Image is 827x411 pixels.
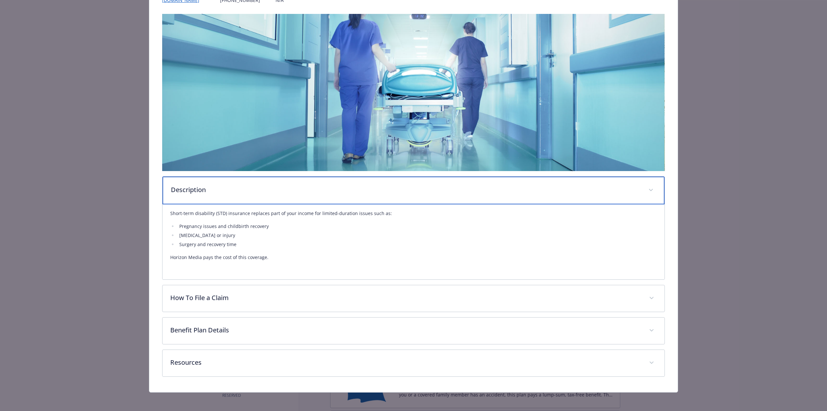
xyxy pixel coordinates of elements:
p: Resources [170,358,641,367]
div: How To File a Claim [162,285,665,312]
div: Description [162,177,665,204]
p: Benefit Plan Details [170,325,641,335]
p: Short-term disability (STD) insurance replaces part of your income for limited-duration issues su... [170,210,657,217]
li: Pregnancy issues and childbirth recovery [177,222,657,230]
div: Resources [162,350,665,376]
p: Horizon Media pays the cost of this coverage. [170,254,657,261]
div: Benefit Plan Details [162,318,665,344]
p: How To File a Claim [170,293,641,303]
p: Description [171,185,641,195]
li: [MEDICAL_DATA] or injury [177,232,657,239]
img: banner [162,14,665,171]
li: Surgery and recovery time [177,241,657,248]
div: Description [162,204,665,279]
